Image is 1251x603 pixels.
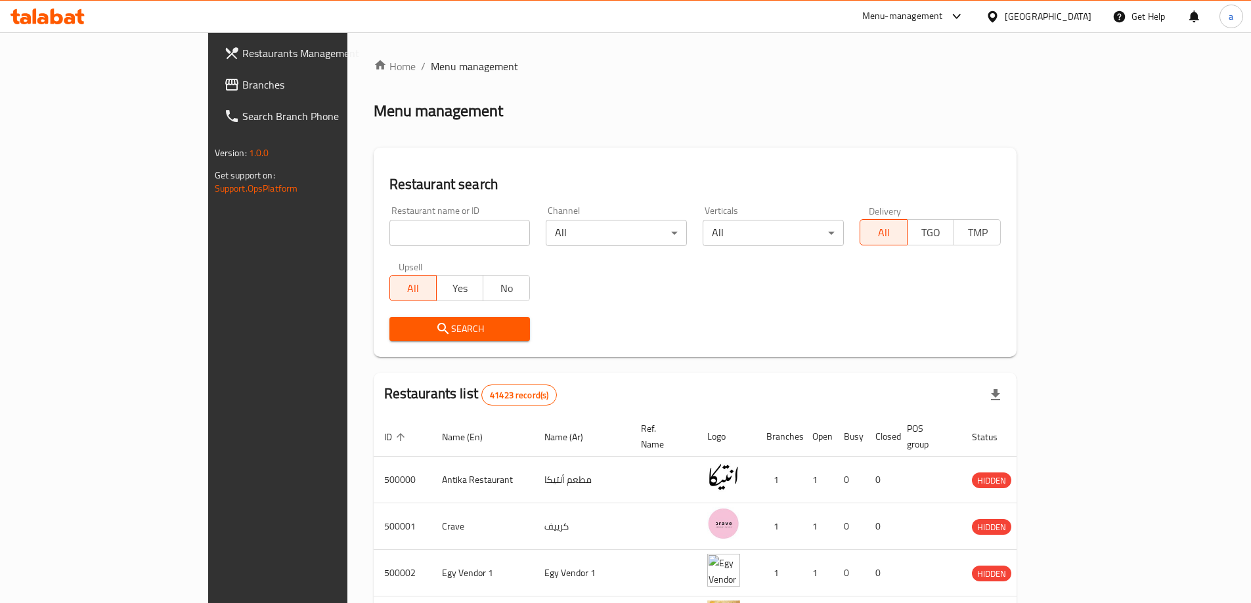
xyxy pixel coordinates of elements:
td: 1 [756,550,802,596]
button: No [483,275,530,301]
a: Search Branch Phone [213,100,417,132]
span: 41423 record(s) [482,389,556,402]
span: Menu management [431,58,518,74]
img: Crave [707,507,740,540]
td: 1 [756,503,802,550]
th: Closed [865,417,896,457]
label: Delivery [869,206,902,215]
td: Egy Vendor 1 [534,550,630,596]
th: Busy [833,417,865,457]
h2: Menu management [374,100,503,121]
button: All [389,275,437,301]
button: Yes [436,275,483,301]
th: Open [802,417,833,457]
a: Restaurants Management [213,37,417,69]
td: مطعم أنتيكا [534,457,630,503]
span: Search Branch Phone [242,108,406,124]
button: Search [389,317,531,341]
img: Egy Vendor 1 [707,554,740,587]
h2: Restaurant search [389,175,1001,194]
input: Search for restaurant name or ID.. [389,220,531,246]
span: Restaurants Management [242,45,406,61]
span: No [489,279,525,298]
td: 0 [833,503,865,550]
span: TGO [913,223,949,242]
span: ID [384,429,409,445]
li: / [421,58,426,74]
div: HIDDEN [972,519,1011,535]
span: TMP [959,223,996,242]
td: كرييف [534,503,630,550]
div: Menu-management [862,9,943,24]
nav: breadcrumb [374,58,1017,74]
span: Version: [215,144,247,161]
td: 0 [865,503,896,550]
button: All [860,219,907,245]
span: Name (En) [442,429,500,445]
td: Egy Vendor 1 [431,550,534,596]
td: 1 [756,457,802,503]
span: a [1229,9,1233,24]
span: 1.0.0 [249,144,269,161]
span: POS group [907,421,946,452]
a: Support.OpsPlatform [215,180,298,197]
span: Yes [442,279,478,298]
span: HIDDEN [972,473,1011,488]
span: Status [972,429,1015,445]
span: Ref. Name [641,421,681,452]
td: 1 [802,550,833,596]
div: Total records count [481,385,557,405]
td: 0 [865,550,896,596]
span: Search [400,321,520,337]
span: Branches [242,77,406,93]
th: Logo [697,417,756,457]
td: 1 [802,503,833,550]
span: Name (Ar) [544,429,600,445]
span: HIDDEN [972,520,1011,535]
span: Get support on: [215,167,275,184]
label: Upsell [399,262,423,271]
td: 0 [865,457,896,503]
span: All [395,279,431,298]
th: Branches [756,417,802,457]
span: HIDDEN [972,566,1011,581]
div: Export file [980,379,1011,411]
div: HIDDEN [972,566,1011,581]
td: Crave [431,503,534,550]
div: [GEOGRAPHIC_DATA] [1005,9,1091,24]
button: TGO [907,219,954,245]
td: Antika Restaurant [431,457,534,503]
td: 0 [833,457,865,503]
img: Antika Restaurant [707,461,740,493]
h2: Restaurants list [384,384,558,405]
td: 1 [802,457,833,503]
td: 0 [833,550,865,596]
div: All [546,220,687,246]
button: TMP [954,219,1001,245]
span: All [866,223,902,242]
a: Branches [213,69,417,100]
div: All [703,220,844,246]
